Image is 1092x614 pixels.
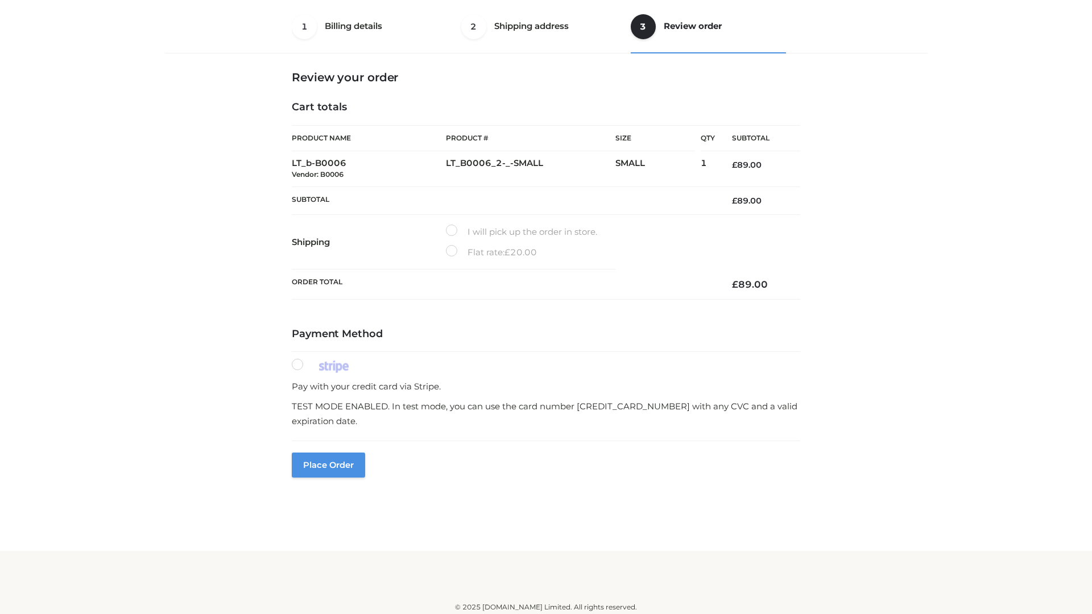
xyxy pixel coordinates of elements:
label: Flat rate: [446,245,537,260]
span: £ [504,247,510,258]
span: £ [732,160,737,170]
th: Subtotal [292,186,715,214]
td: 1 [701,151,715,187]
div: © 2025 [DOMAIN_NAME] Limited. All rights reserved. [169,601,923,613]
h4: Cart totals [292,101,800,114]
span: £ [732,279,738,290]
bdi: 20.00 [504,247,537,258]
p: TEST MODE ENABLED. In test mode, you can use the card number [CREDIT_CARD_NUMBER] with any CVC an... [292,399,800,428]
th: Subtotal [715,126,800,151]
small: Vendor: B0006 [292,170,344,179]
bdi: 89.00 [732,160,762,170]
p: Pay with your credit card via Stripe. [292,379,800,394]
td: SMALL [615,151,701,187]
th: Order Total [292,269,715,300]
h3: Review your order [292,70,800,84]
th: Product # [446,125,615,151]
span: £ [732,196,737,206]
button: Place order [292,453,365,478]
th: Shipping [292,215,446,269]
bdi: 89.00 [732,196,762,206]
label: I will pick up the order in store. [446,225,597,239]
bdi: 89.00 [732,279,768,290]
td: LT_b-B0006 [292,151,446,187]
th: Product Name [292,125,446,151]
h4: Payment Method [292,328,800,341]
th: Qty [701,125,715,151]
th: Size [615,126,695,151]
td: LT_B0006_2-_-SMALL [446,151,615,187]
